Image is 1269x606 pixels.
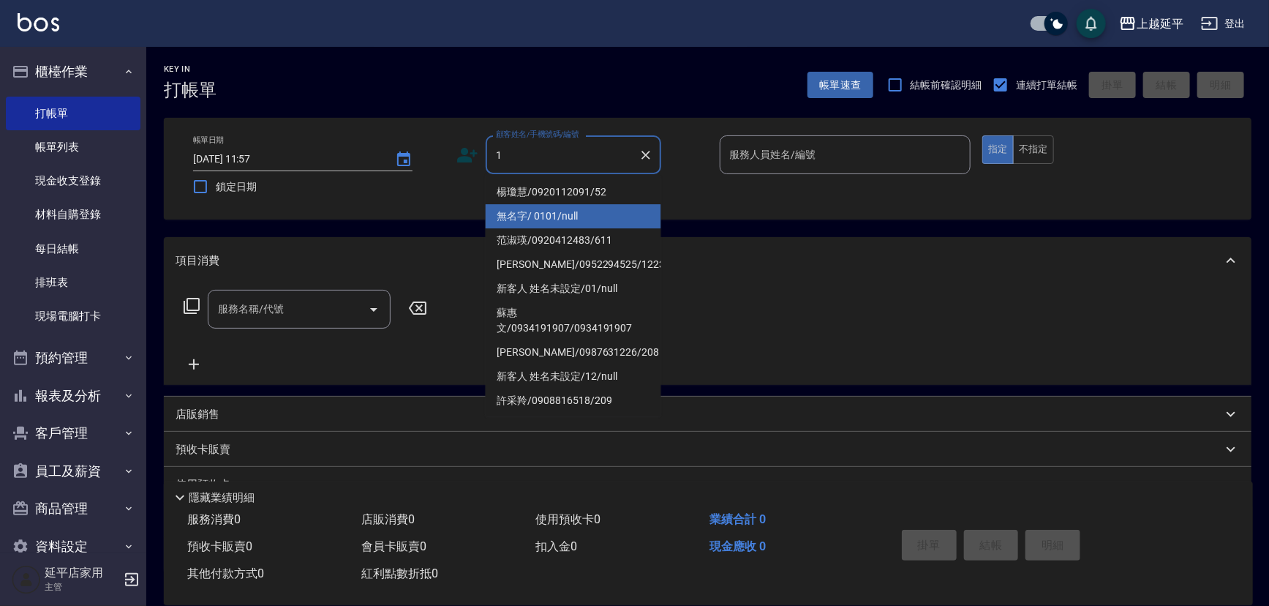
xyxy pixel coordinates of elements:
button: save [1077,9,1106,38]
button: 上越延平 [1113,9,1189,39]
button: Clear [636,145,656,165]
label: 顧客姓名/手機號碼/編號 [496,129,579,140]
span: 會員卡販賣 0 [361,539,426,553]
div: 上越延平 [1137,15,1183,33]
li: 無名字/ 0101/null [486,204,661,228]
a: 每日結帳 [6,232,140,266]
button: 不指定 [1013,135,1054,164]
button: 櫃檯作業 [6,53,140,91]
span: 其他付款方式 0 [187,566,264,580]
p: 主管 [45,580,119,594]
a: 排班表 [6,266,140,299]
p: 項目消費 [176,253,219,269]
p: 店販銷售 [176,407,219,422]
span: 結帳前確認明細 [911,78,982,93]
a: 打帳單 [6,97,140,130]
span: 現金應收 0 [709,539,766,553]
li: 許采羚/0908816518/209 [486,389,661,413]
li: [PERSON_NAME]/0987631226/208 [486,340,661,364]
span: 業績合計 0 [709,512,766,526]
button: 報表及分析 [6,377,140,415]
a: 現場電腦打卡 [6,299,140,333]
li: 楊瓊慧/0920112091/52 [486,180,661,204]
li: [PERSON_NAME]/0952294525/1223 [486,252,661,277]
span: 店販消費 0 [361,512,415,526]
button: 預約管理 [6,339,140,377]
span: 連續打單結帳 [1016,78,1077,93]
button: 商品管理 [6,490,140,528]
button: 登出 [1195,10,1251,37]
li: 新客人 姓名未設定/01/null [486,277,661,301]
h2: Key In [164,64,216,74]
p: 隱藏業績明細 [189,490,255,506]
div: 預收卡販賣 [164,432,1251,467]
p: 預收卡販賣 [176,442,230,457]
span: 預收卡販賣 0 [187,539,252,553]
button: 客戶管理 [6,414,140,452]
li: 蘇惠文/0934191907/0934191907 [486,301,661,340]
img: Person [12,565,41,594]
div: 店販銷售 [164,397,1251,432]
div: 使用預收卡 [164,467,1251,502]
h3: 打帳單 [164,80,216,100]
li: 新客人 姓名未設定/14/null [486,413,661,437]
li: 范淑瑛/0920412483/611 [486,228,661,252]
p: 使用預收卡 [176,477,230,493]
button: Choose date, selected date is 2025-10-14 [386,142,421,177]
button: 資料設定 [6,528,140,566]
span: 鎖定日期 [216,179,257,195]
span: 使用預收卡 0 [535,512,600,526]
div: 項目消費 [164,237,1251,284]
span: 紅利點數折抵 0 [361,566,438,580]
button: 帳單速查 [807,72,873,99]
button: 指定 [982,135,1014,164]
li: 新客人 姓名未設定/12/null [486,364,661,389]
input: YYYY/MM/DD hh:mm [193,147,380,171]
button: Open [362,298,385,321]
a: 帳單列表 [6,130,140,164]
a: 材料自購登錄 [6,198,140,231]
button: 員工及薪資 [6,452,140,490]
label: 帳單日期 [193,135,224,146]
a: 現金收支登錄 [6,164,140,198]
span: 扣入金 0 [535,539,577,553]
img: Logo [18,13,59,31]
h5: 延平店家用 [45,566,119,580]
span: 服務消費 0 [187,512,241,526]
